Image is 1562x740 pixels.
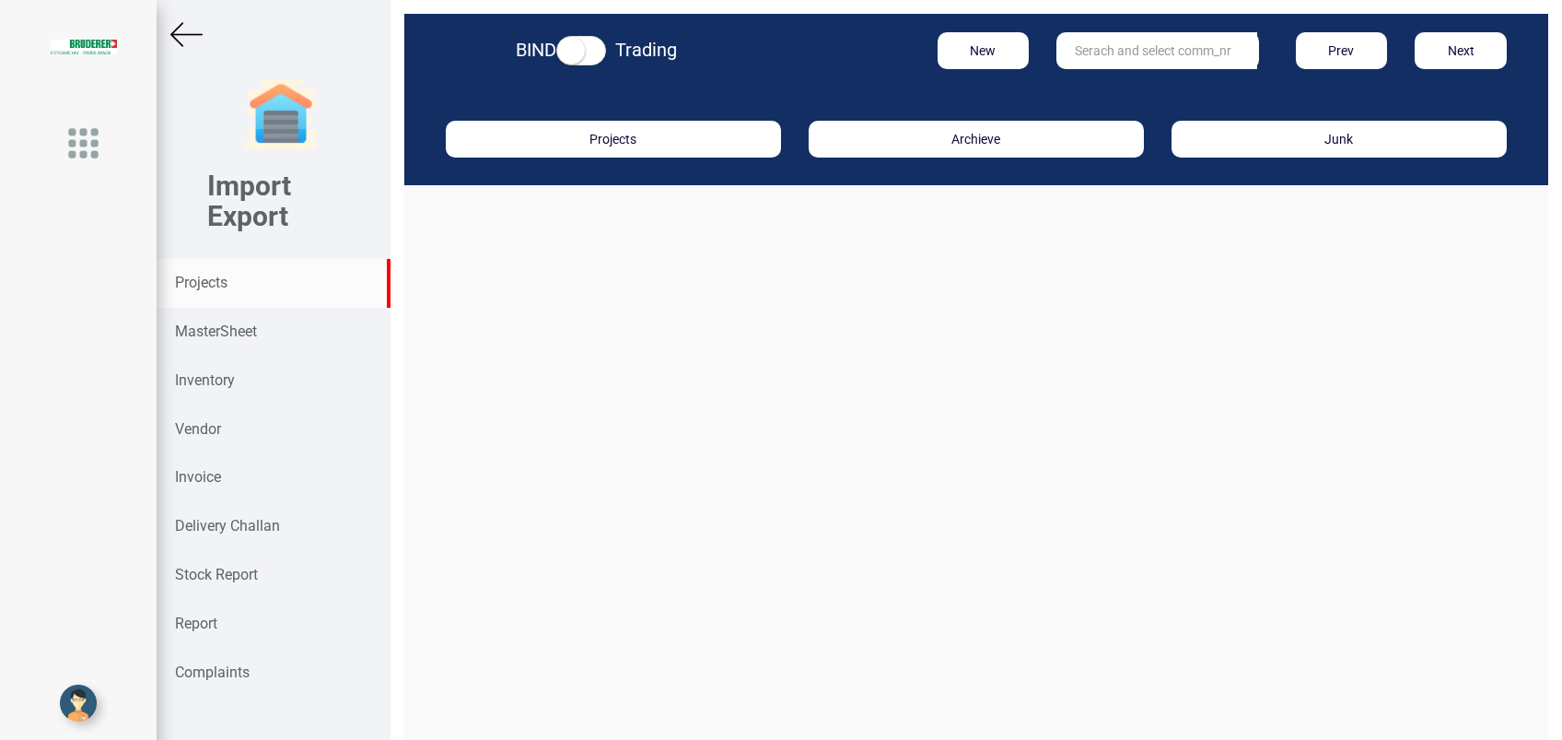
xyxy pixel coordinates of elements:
[175,323,257,340] strong: MasterSheet
[207,170,291,232] b: Import Export
[809,121,1144,158] button: Archieve
[175,468,221,486] strong: Invoice
[1296,32,1388,69] button: Prev
[175,615,217,632] strong: Report
[175,664,250,681] strong: Complaints
[446,121,781,158] button: Projects
[175,566,258,583] strong: Stock Report
[175,371,235,389] strong: Inventory
[1056,32,1257,69] input: Serach and select comm_nr
[175,517,280,534] strong: Delivery Challan
[1171,121,1507,158] button: Junk
[938,32,1030,69] button: New
[175,274,227,291] strong: Projects
[516,39,556,61] strong: BIND
[244,78,318,152] img: garage-closed.png
[175,420,221,438] strong: Vendor
[1415,32,1507,69] button: Next
[615,39,677,61] strong: Trading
